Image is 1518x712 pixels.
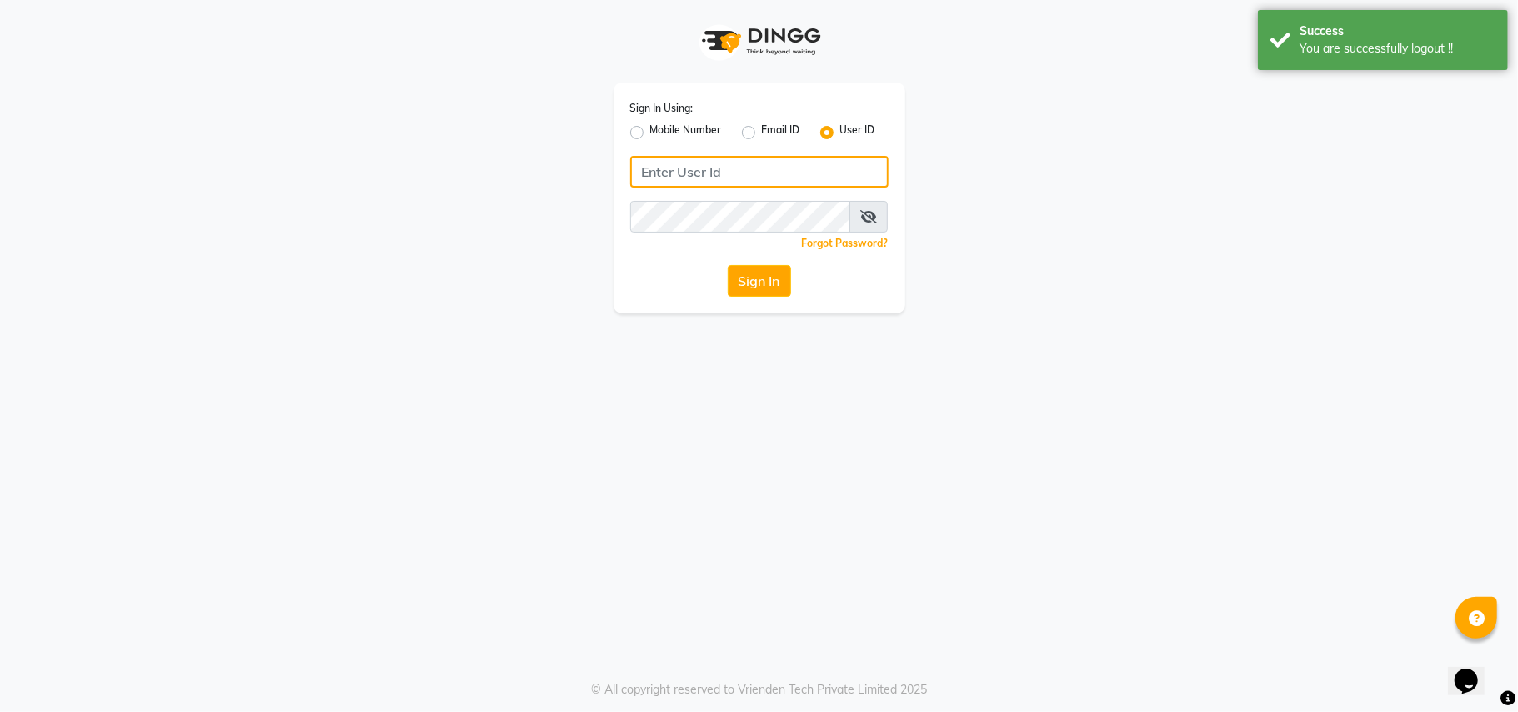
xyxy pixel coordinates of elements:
label: User ID [840,123,875,143]
img: logo1.svg [693,17,826,66]
input: Username [630,201,850,233]
label: Sign In Using: [630,101,694,116]
label: Email ID [762,123,800,143]
label: Mobile Number [650,123,722,143]
a: Forgot Password? [802,237,889,249]
iframe: chat widget [1448,645,1501,695]
div: Success [1300,23,1495,40]
button: Sign In [728,265,791,297]
div: You are successfully logout !! [1300,40,1495,58]
input: Username [630,156,889,188]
